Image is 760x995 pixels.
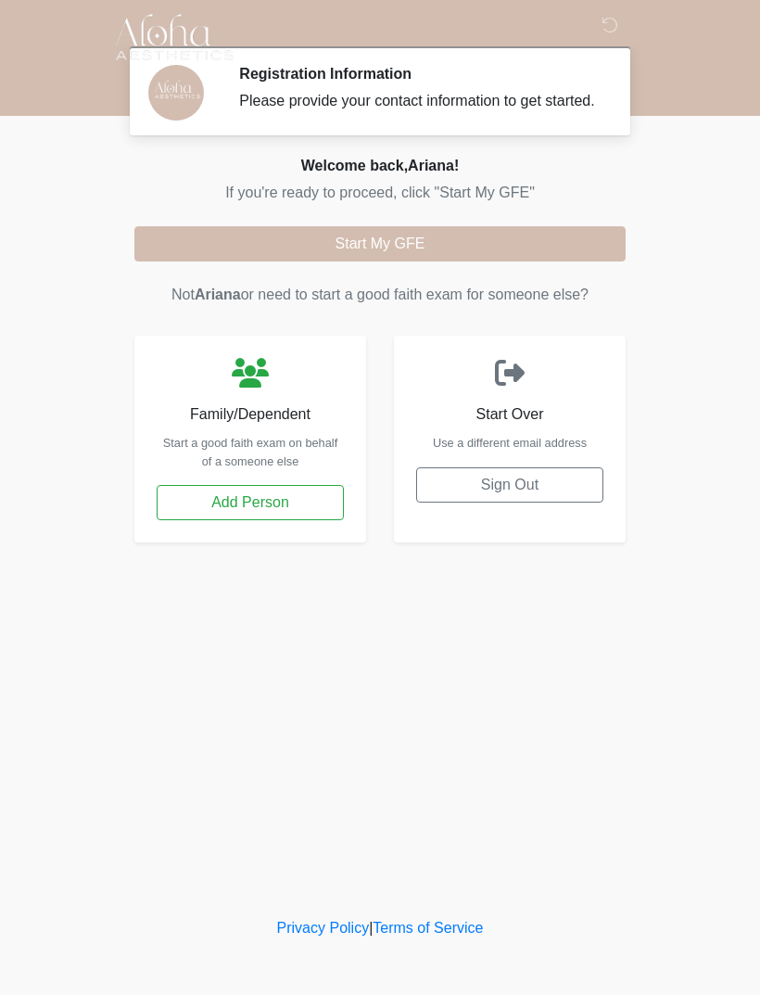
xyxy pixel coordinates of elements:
[416,405,603,423] h6: Start Over
[408,158,454,173] span: Ariana
[134,226,626,262] button: Start My GFE
[134,284,626,306] p: Not or need to start a good faith exam for someone else?
[134,182,626,204] p: If you're ready to proceed, click "Start My GFE"
[373,920,483,936] a: Terms of Service
[116,14,234,60] img: Aloha Aesthetics Logo
[369,920,373,936] a: |
[157,434,344,469] p: Start a good faith exam on behalf of a someone else
[195,287,241,302] span: Ariana
[277,920,370,936] a: Privacy Policy
[157,485,344,520] button: Add Person
[134,157,626,174] h2: Welcome back, !
[157,405,344,423] h6: Family/Dependent
[239,90,598,112] div: Please provide your contact information to get started.
[416,434,603,452] p: Use a different email address
[416,467,603,503] button: Sign Out
[148,65,204,121] img: Agent Avatar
